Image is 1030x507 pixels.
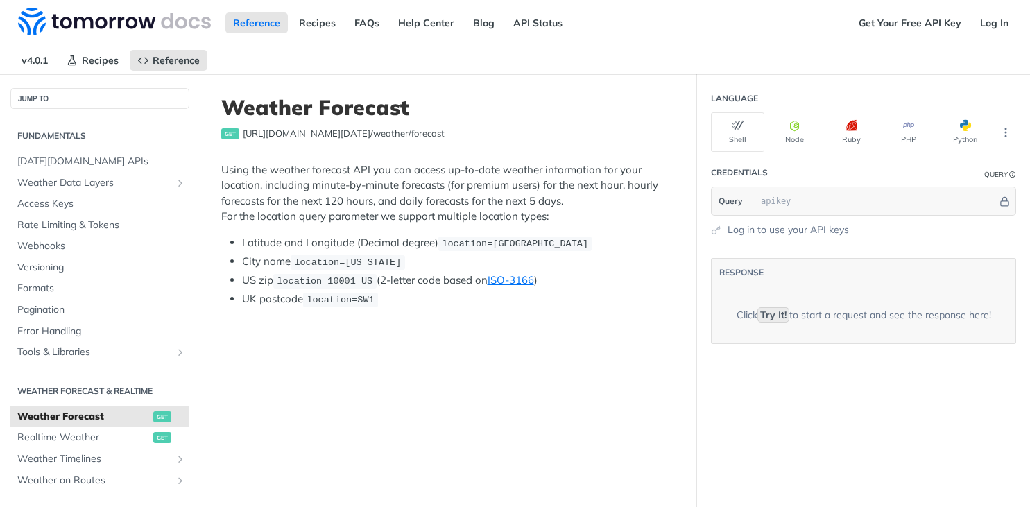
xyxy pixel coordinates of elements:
h2: Weather Forecast & realtime [10,385,189,397]
a: API Status [506,12,570,33]
span: Formats [17,282,186,295]
span: Pagination [17,303,186,317]
h1: Weather Forecast [221,95,676,120]
div: QueryInformation [984,169,1016,180]
a: Realtime Weatherget [10,427,189,448]
a: Pagination [10,300,189,320]
span: Weather Data Layers [17,176,171,190]
input: apikey [754,187,997,215]
span: Weather on Routes [17,474,171,488]
a: ISO-3166 [488,273,534,286]
a: Versioning [10,257,189,278]
span: v4.0.1 [14,50,55,71]
button: Ruby [825,112,878,152]
code: location=10001 US [273,274,377,288]
span: Recipes [82,54,119,67]
a: Weather TimelinesShow subpages for Weather Timelines [10,449,189,470]
a: Reference [225,12,288,33]
svg: More ellipsis [999,126,1012,139]
li: City name [242,254,676,270]
span: Reference [153,54,200,67]
a: Tools & LibrariesShow subpages for Tools & Libraries [10,342,189,363]
a: Weather Data LayersShow subpages for Weather Data Layers [10,173,189,194]
span: Rate Limiting & Tokens [17,218,186,232]
button: Show subpages for Tools & Libraries [175,347,186,358]
span: Error Handling [17,325,186,338]
a: Recipes [291,12,343,33]
button: Shell [711,112,764,152]
span: Versioning [17,261,186,275]
p: Using the weather forecast API you can access up-to-date weather information for your location, i... [221,162,676,225]
a: Blog [465,12,502,33]
button: Python [938,112,992,152]
span: [DATE][DOMAIN_NAME] APIs [17,155,186,169]
a: Error Handling [10,321,189,342]
code: location=[GEOGRAPHIC_DATA] [438,237,592,250]
button: Hide [997,194,1012,208]
div: Language [711,92,758,105]
a: Rate Limiting & Tokens [10,215,189,236]
a: Recipes [59,50,126,71]
li: UK postcode [242,291,676,307]
span: Tools & Libraries [17,345,171,359]
button: Show subpages for Weather Data Layers [175,178,186,189]
div: Credentials [711,166,768,179]
span: Weather Timelines [17,452,171,466]
button: More Languages [995,122,1016,143]
span: Realtime Weather [17,431,150,445]
span: Query [719,195,743,207]
span: Weather Forecast [17,410,150,424]
button: Show subpages for Weather on Routes [175,475,186,486]
a: Access Keys [10,194,189,214]
a: Webhooks [10,236,189,257]
code: location=SW1 [303,293,378,307]
button: Show subpages for Weather Timelines [175,454,186,465]
a: [DATE][DOMAIN_NAME] APIs [10,151,189,172]
span: get [153,411,171,422]
a: Weather Forecastget [10,406,189,427]
div: Query [984,169,1008,180]
span: get [153,432,171,443]
code: Try It! [757,307,789,323]
span: get [221,128,239,139]
div: Click to start a request and see the response here! [737,308,991,323]
code: location=[US_STATE] [291,255,405,269]
span: https://api.tomorrow.io/v4/weather/forecast [243,127,445,141]
button: PHP [882,112,935,152]
span: Access Keys [17,197,186,211]
button: RESPONSE [719,266,764,280]
img: Tomorrow.io Weather API Docs [18,8,211,35]
a: Log in to use your API keys [728,223,849,237]
a: Reference [130,50,207,71]
a: FAQs [347,12,387,33]
button: Query [712,187,750,215]
a: Weather on RoutesShow subpages for Weather on Routes [10,470,189,491]
a: Help Center [390,12,462,33]
button: JUMP TO [10,88,189,109]
i: Information [1009,171,1016,178]
a: Log In [972,12,1016,33]
a: Get Your Free API Key [851,12,969,33]
li: Latitude and Longitude (Decimal degree) [242,235,676,251]
h2: Fundamentals [10,130,189,142]
span: Webhooks [17,239,186,253]
button: Node [768,112,821,152]
li: US zip (2-letter code based on ) [242,273,676,289]
a: Formats [10,278,189,299]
